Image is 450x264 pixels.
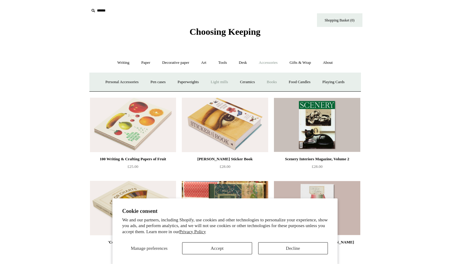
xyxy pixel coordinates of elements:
img: 'Colour Charts: A History' by Anne Varichon [90,181,176,235]
div: 'Colour Charts: A History' by [PERSON_NAME] [92,239,175,253]
img: 'The French Ribbon' by Suzanne Slesin [274,181,360,235]
span: Choosing Keeping [189,27,260,37]
a: Choosing Keeping [189,31,260,36]
button: Decline [258,242,328,254]
h2: Cookie consent [122,208,328,214]
span: £28.00 [312,164,323,169]
a: Scenery Interiors Magazine, Volume 2 £28.00 [274,155,360,180]
button: Manage preferences [122,242,176,254]
img: One Hundred Marbled Papers, John Jeffery - Edition 1 of 2 [182,181,268,235]
a: Shopping Basket (0) [317,13,362,27]
div: Scenery Interiors Magazine, Volume 2 [275,155,358,163]
a: John Derian Sticker Book John Derian Sticker Book [182,98,268,152]
span: £25.00 [128,164,138,169]
p: We and our partners, including Shopify, use cookies and other technologies to personalize your ex... [122,217,328,235]
img: John Derian Sticker Book [182,98,268,152]
a: [PERSON_NAME] Sticker Book £28.00 [182,155,268,180]
a: Paperweights [172,74,204,90]
a: Food Candles [283,74,316,90]
div: [PERSON_NAME] Sticker Book [183,155,266,163]
img: Scenery Interiors Magazine, Volume 2 [274,98,360,152]
a: Gifts & Wrap [284,55,316,71]
a: Accessories [253,55,283,71]
a: Privacy Policy [179,229,206,234]
a: Desk [233,55,252,71]
div: 100 Writing & Crafting Papers of Fruit [92,155,175,163]
a: Light mills [205,74,233,90]
span: £28.00 [220,164,231,169]
a: 100 Writing & Crafting Papers of Fruit £25.00 [90,155,176,180]
a: About [317,55,338,71]
a: Tools [213,55,232,71]
a: Scenery Interiors Magazine, Volume 2 Scenery Interiors Magazine, Volume 2 [274,98,360,152]
a: 'The French Ribbon' by Suzanne Slesin 'The French Ribbon' by Suzanne Slesin [274,181,360,235]
a: Ceramics [235,74,260,90]
a: Pen cases [145,74,171,90]
a: 'Colour Charts: A History' by [PERSON_NAME] £45.00 [90,239,176,263]
a: One Hundred Marbled Papers, John Jeffery - Edition 1 of 2 One Hundred Marbled Papers, John Jeffer... [182,181,268,235]
a: Books [261,74,282,90]
button: Accept [182,242,252,254]
a: Personal Accessories [100,74,144,90]
a: Playing Cards [317,74,350,90]
a: Decorative paper [157,55,195,71]
a: Art [196,55,212,71]
a: 100 Writing & Crafting Papers of Fruit 100 Writing & Crafting Papers of Fruit [90,98,176,152]
img: 100 Writing & Crafting Papers of Fruit [90,98,176,152]
a: Writing [112,55,135,71]
a: Paper [136,55,156,71]
a: 'Colour Charts: A History' by Anne Varichon 'Colour Charts: A History' by Anne Varichon [90,181,176,235]
span: Manage preferences [131,246,168,251]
